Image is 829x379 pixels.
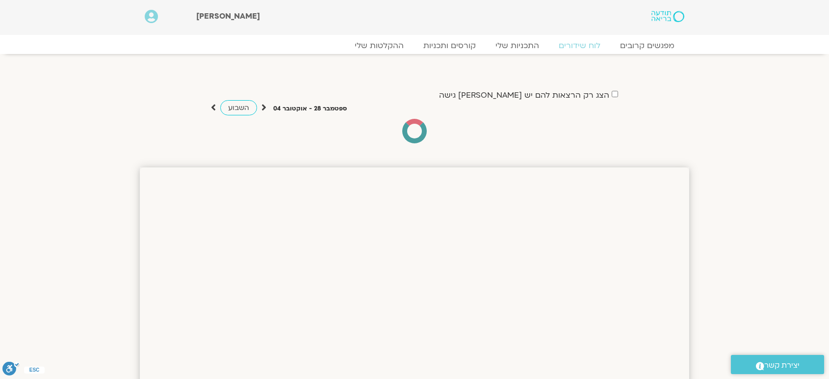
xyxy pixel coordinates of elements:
[610,41,684,51] a: מפגשים קרובים
[764,359,800,372] span: יצירת קשר
[731,355,824,374] a: יצירת קשר
[220,100,257,115] a: השבוע
[228,103,249,112] span: השבוע
[549,41,610,51] a: לוח שידורים
[196,11,260,22] span: [PERSON_NAME]
[439,91,609,100] label: הצג רק הרצאות להם יש [PERSON_NAME] גישה
[145,41,684,51] nav: Menu
[486,41,549,51] a: התכניות שלי
[414,41,486,51] a: קורסים ותכניות
[273,104,347,114] p: ספטמבר 28 - אוקטובר 04
[345,41,414,51] a: ההקלטות שלי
